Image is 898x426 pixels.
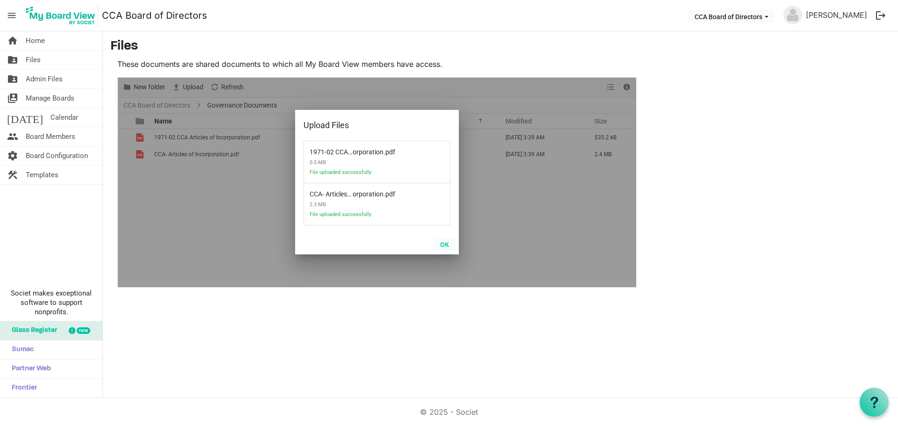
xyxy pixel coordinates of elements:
div: new [77,327,90,334]
div: Upload Files [304,118,421,132]
span: Board Configuration [26,146,88,165]
span: construction [7,166,18,184]
span: home [7,31,18,50]
span: Glass Register [7,321,57,340]
h3: Files [110,39,891,55]
span: Templates [26,166,58,184]
span: CCA- Articles of Incorporation.pdf [310,185,384,198]
button: CCA Board of Directors dropdownbutton [688,10,775,23]
span: 1971-02 CCA Articles of Incorporation.pdf [310,143,384,156]
span: folder_shared [7,70,18,88]
span: people [7,127,18,146]
button: logout [871,6,891,25]
a: © 2025 - Societ [420,407,478,417]
p: These documents are shared documents to which all My Board View members have access. [117,58,637,70]
button: OK [434,238,455,251]
span: Sumac [7,340,34,359]
span: settings [7,146,18,165]
span: Frontier [7,379,37,397]
span: Home [26,31,45,50]
span: File uploaded successfully [310,169,408,181]
a: [PERSON_NAME] [802,6,871,24]
span: [DATE] [7,108,43,127]
span: switch_account [7,89,18,108]
img: no-profile-picture.svg [783,6,802,24]
span: Files [26,51,41,69]
span: folder_shared [7,51,18,69]
a: CCA Board of Directors [102,6,207,25]
span: Partner Web [7,360,51,378]
a: My Board View Logo [23,4,102,27]
span: 2.3 MB [310,198,408,211]
span: menu [3,7,21,24]
span: 0.5 MB [310,156,408,169]
span: Calendar [51,108,78,127]
span: File uploaded successfully [310,211,408,223]
span: Societ makes exceptional software to support nonprofits. [4,289,98,317]
span: Admin Files [26,70,63,88]
span: Board Members [26,127,75,146]
img: My Board View Logo [23,4,98,27]
span: Manage Boards [26,89,74,108]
